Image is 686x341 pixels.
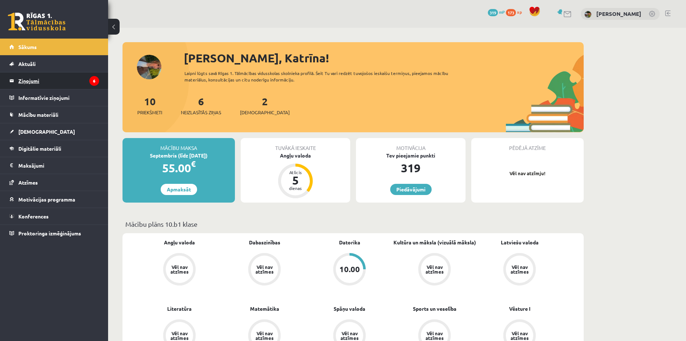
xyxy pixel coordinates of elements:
a: Informatīvie ziņojumi [9,89,99,106]
img: Katrīna Grieziņa [584,11,592,18]
a: Matemātika [250,305,279,313]
div: Vēl nav atzīmes [509,331,530,340]
div: Tev pieejamie punkti [356,152,465,159]
a: Aktuāli [9,56,99,72]
div: Mācību maksa [122,138,235,152]
div: 55.00 [122,159,235,177]
a: Datorika [339,239,360,246]
a: Konferences [9,208,99,225]
div: Vēl nav atzīmes [424,265,445,274]
div: Pēdējā atzīme [471,138,584,152]
span: [DEMOGRAPHIC_DATA] [240,109,290,116]
a: Apmaksāt [161,184,197,195]
a: Spāņu valoda [334,305,365,313]
div: Angļu valoda [241,152,350,159]
legend: Maksājumi [18,157,99,174]
div: [PERSON_NAME], Katrīna! [184,49,584,67]
a: Ziņojumi6 [9,72,99,89]
a: Sports un veselība [413,305,456,313]
i: 6 [89,76,99,86]
span: Neizlasītās ziņas [181,109,221,116]
a: [DEMOGRAPHIC_DATA] [9,123,99,140]
a: Rīgas 1. Tālmācības vidusskola [8,13,66,31]
span: [DEMOGRAPHIC_DATA] [18,128,75,135]
a: Proktoringa izmēģinājums [9,225,99,242]
div: Vēl nav atzīmes [424,331,445,340]
a: Maksājumi [9,157,99,174]
span: Motivācijas programma [18,196,75,203]
a: 6Neizlasītās ziņas [181,95,221,116]
p: Vēl nav atzīmju! [475,170,580,177]
div: Septembris (līdz [DATE]) [122,152,235,159]
a: 173 xp [506,9,525,15]
div: dienas [285,186,306,190]
span: Sākums [18,44,37,50]
span: Konferences [18,213,49,220]
a: Digitālie materiāli [9,140,99,157]
a: Literatūra [167,305,192,313]
a: Vēl nav atzīmes [137,253,222,287]
div: 10.00 [339,265,360,273]
div: Tuvākā ieskaite [241,138,350,152]
div: Vēl nav atzīmes [169,265,190,274]
span: Aktuāli [18,61,36,67]
a: 10.00 [307,253,392,287]
a: 2[DEMOGRAPHIC_DATA] [240,95,290,116]
a: Atzīmes [9,174,99,191]
span: mP [499,9,505,15]
a: Latviešu valoda [501,239,539,246]
legend: Ziņojumi [18,72,99,89]
legend: Informatīvie ziņojumi [18,89,99,106]
a: 10Priekšmeti [137,95,162,116]
p: Mācību plāns 10.b1 klase [125,219,581,229]
div: Motivācija [356,138,465,152]
a: Mācību materiāli [9,106,99,123]
a: Vēl nav atzīmes [392,253,477,287]
div: 319 [356,159,465,177]
div: Vēl nav atzīmes [339,331,360,340]
span: Mācību materiāli [18,111,58,118]
span: Proktoringa izmēģinājums [18,230,81,236]
div: Vēl nav atzīmes [169,331,190,340]
span: 173 [506,9,516,16]
span: 319 [488,9,498,16]
a: Vēl nav atzīmes [222,253,307,287]
a: Kultūra un māksla (vizuālā māksla) [393,239,476,246]
a: Vēsture I [509,305,530,313]
a: 319 mP [488,9,505,15]
a: Piedāvājumi [390,184,432,195]
span: Atzīmes [18,179,38,186]
div: Vēl nav atzīmes [254,265,275,274]
span: xp [517,9,522,15]
div: Laipni lūgts savā Rīgas 1. Tālmācības vidusskolas skolnieka profilā. Šeit Tu vari redzēt tuvojošo... [184,70,461,83]
a: Motivācijas programma [9,191,99,208]
span: Priekšmeti [137,109,162,116]
a: Angļu valoda Atlicis 5 dienas [241,152,350,199]
a: Dabaszinības [249,239,280,246]
a: Vēl nav atzīmes [477,253,562,287]
a: Sākums [9,39,99,55]
span: € [191,159,196,169]
a: [PERSON_NAME] [596,10,641,17]
div: Atlicis [285,170,306,174]
div: 5 [285,174,306,186]
span: Digitālie materiāli [18,145,61,152]
div: Vēl nav atzīmes [254,331,275,340]
a: Angļu valoda [164,239,195,246]
div: Vēl nav atzīmes [509,265,530,274]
